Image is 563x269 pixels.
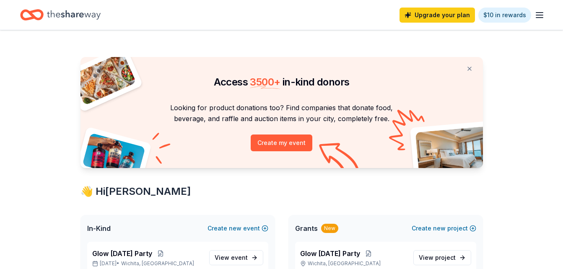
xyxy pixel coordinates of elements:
[20,5,101,25] a: Home
[250,76,280,88] span: 3500 +
[87,223,111,233] span: In-Kind
[295,223,318,233] span: Grants
[412,223,476,233] button: Createnewproject
[214,76,350,88] span: Access in-kind donors
[229,223,241,233] span: new
[92,260,202,267] p: [DATE] •
[92,248,152,259] span: Glow [DATE] Party
[121,260,194,267] span: Wichita, [GEOGRAPHIC_DATA]
[321,224,338,233] div: New
[208,223,268,233] button: Createnewevent
[300,260,407,267] p: Wichita, [GEOGRAPHIC_DATA]
[419,253,456,263] span: View
[435,254,456,261] span: project
[215,253,248,263] span: View
[251,134,312,151] button: Create my event
[80,185,483,198] div: 👋 Hi [PERSON_NAME]
[91,102,473,124] p: Looking for product donations too? Find companies that donate food, beverage, and raffle and auct...
[319,143,361,174] img: Curvy arrow
[231,254,248,261] span: event
[300,248,360,259] span: Glow [DATE] Party
[478,8,531,23] a: $10 in rewards
[209,250,263,265] a: View event
[433,223,446,233] span: new
[71,52,136,106] img: Pizza
[400,8,475,23] a: Upgrade your plan
[413,250,471,265] a: View project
